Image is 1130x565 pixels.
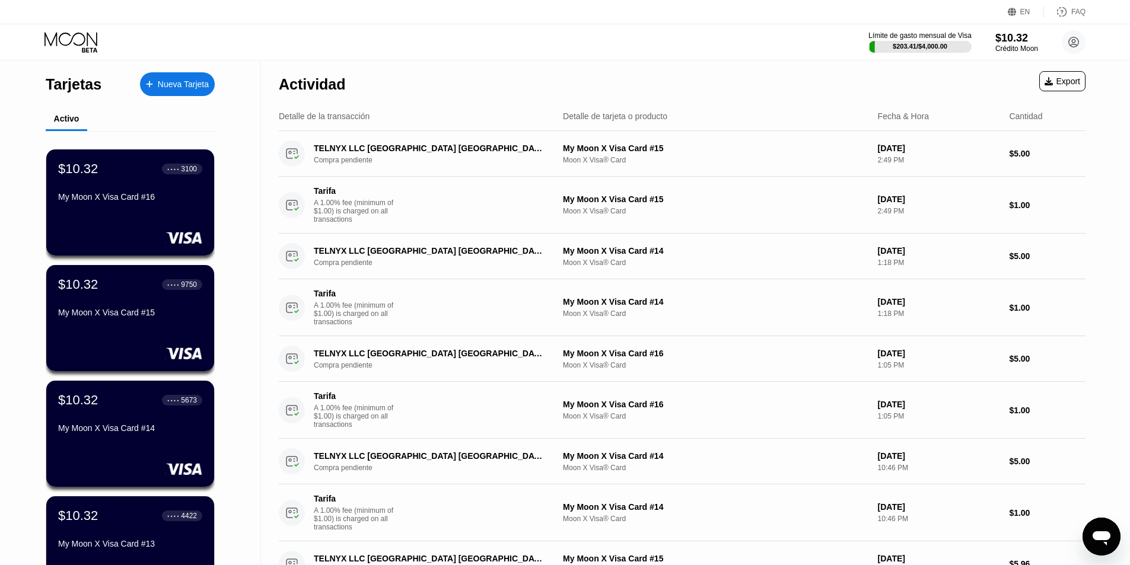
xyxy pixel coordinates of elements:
div: ● ● ● ● [167,514,179,518]
div: Activo [54,114,79,123]
div: EN [1008,6,1044,18]
div: Límite de gasto mensual de Visa$203.41/$4,000.00 [868,31,972,53]
div: My Moon X Visa Card #13 [58,539,202,548]
div: Tarifa [314,186,397,196]
div: Tarifa [314,391,397,401]
div: FAQ [1071,8,1086,16]
div: Nueva Tarjeta [158,79,209,90]
div: Moon X Visa® Card [563,309,868,318]
div: [DATE] [878,349,1000,358]
div: $10.32 [58,508,98,523]
div: TELNYX LLC [GEOGRAPHIC_DATA] [GEOGRAPHIC_DATA]Compra pendienteMy Moon X Visa Card #16Moon X Visa®... [279,336,1086,382]
div: My Moon X Visa Card #14 [58,423,202,433]
div: ● ● ● ● [167,398,179,402]
div: Compra pendiente [314,464,561,472]
div: 1:05 PM [878,361,1000,369]
div: TELNYX LLC [GEOGRAPHIC_DATA] [GEOGRAPHIC_DATA] [314,143,544,153]
div: Compra pendiente [314,258,561,267]
div: My Moon X Visa Card #14 [563,297,868,307]
div: $10.32 [58,277,98,292]
div: 3100 [181,165,197,173]
div: Nueva Tarjeta [140,72,215,96]
div: My Moon X Visa Card #16 [563,349,868,358]
div: ● ● ● ● [167,167,179,171]
div: $10.32Crédito Moon [995,32,1038,53]
div: A 1.00% fee (minimum of $1.00) is charged on all transactions [314,404,403,429]
div: 10:46 PM [878,464,1000,472]
div: $1.00 [1009,508,1086,518]
div: Límite de gasto mensual de Visa [868,31,972,40]
div: 4422 [181,512,197,520]
div: TELNYX LLC [GEOGRAPHIC_DATA] [GEOGRAPHIC_DATA] [314,554,544,563]
div: TarifaA 1.00% fee (minimum of $1.00) is charged on all transactionsMy Moon X Visa Card #15Moon X ... [279,177,1086,234]
div: TELNYX LLC [GEOGRAPHIC_DATA] [GEOGRAPHIC_DATA]Compra pendienteMy Moon X Visa Card #14Moon X Visa®... [279,439,1086,484]
div: [DATE] [878,297,1000,307]
div: Tarifa [314,494,397,503]
div: [DATE] [878,143,1000,153]
div: [DATE] [878,502,1000,512]
div: Crédito Moon [995,44,1038,53]
div: Moon X Visa® Card [563,258,868,267]
div: Export [1039,71,1086,91]
div: Moon X Visa® Card [563,207,868,215]
div: TarifaA 1.00% fee (minimum of $1.00) is charged on all transactionsMy Moon X Visa Card #14Moon X ... [279,279,1086,336]
div: My Moon X Visa Card #14 [563,246,868,256]
div: $5.00 [1009,149,1086,158]
div: TarifaA 1.00% fee (minimum of $1.00) is charged on all transactionsMy Moon X Visa Card #14Moon X ... [279,484,1086,541]
div: Moon X Visa® Card [563,156,868,164]
div: $1.00 [1009,200,1086,210]
div: $5.00 [1009,251,1086,261]
div: Tarifa [314,289,397,298]
div: 1:18 PM [878,258,1000,267]
div: 10:46 PM [878,515,1000,523]
div: $203.41 / $4,000.00 [893,43,947,50]
div: A 1.00% fee (minimum of $1.00) is charged on all transactions [314,301,403,326]
div: Tarjetas [46,76,101,93]
div: Export [1045,76,1080,86]
div: 2:49 PM [878,156,1000,164]
div: ● ● ● ● [167,283,179,286]
div: $1.00 [1009,406,1086,415]
div: 1:18 PM [878,309,1000,318]
div: TarifaA 1.00% fee (minimum of $1.00) is charged on all transactionsMy Moon X Visa Card #16Moon X ... [279,382,1086,439]
div: $10.32 [58,392,98,408]
div: Cantidad [1009,111,1042,121]
div: My Moon X Visa Card #15 [563,554,868,563]
div: TELNYX LLC [GEOGRAPHIC_DATA] [GEOGRAPHIC_DATA]Compra pendienteMy Moon X Visa Card #14Moon X Visa®... [279,234,1086,279]
div: My Moon X Visa Card #15 [58,308,202,317]
div: [DATE] [878,400,1000,409]
div: Moon X Visa® Card [563,361,868,369]
div: $10.32● ● ● ●5673My Moon X Visa Card #14 [46,381,214,487]
div: EN [1020,8,1030,16]
div: 5673 [181,396,197,404]
div: [DATE] [878,451,1000,461]
div: $10.32● ● ● ●3100My Moon X Visa Card #16 [46,149,214,256]
div: Moon X Visa® Card [563,412,868,420]
div: Fecha & Hora [878,111,929,121]
div: Detalle de tarjeta o producto [563,111,667,121]
div: My Moon X Visa Card #16 [563,400,868,409]
div: 1:05 PM [878,412,1000,420]
div: $5.00 [1009,457,1086,466]
div: [DATE] [878,194,1000,204]
div: Moon X Visa® Card [563,464,868,472]
div: $10.32 [995,32,1038,44]
div: TELNYX LLC [GEOGRAPHIC_DATA] [GEOGRAPHIC_DATA]Compra pendienteMy Moon X Visa Card #15Moon X Visa®... [279,131,1086,177]
div: My Moon X Visa Card #16 [58,192,202,202]
div: $5.00 [1009,354,1086,363]
div: My Moon X Visa Card #14 [563,502,868,512]
div: Moon X Visa® Card [563,515,868,523]
div: My Moon X Visa Card #15 [563,143,868,153]
div: $10.32● ● ● ●9750My Moon X Visa Card #15 [46,265,214,371]
iframe: Botón para iniciar la ventana de mensajería [1083,518,1121,556]
div: TELNYX LLC [GEOGRAPHIC_DATA] [GEOGRAPHIC_DATA] [314,451,544,461]
div: Detalle de la transacción [279,111,370,121]
div: Compra pendiente [314,156,561,164]
div: 9750 [181,280,197,289]
div: FAQ [1044,6,1086,18]
div: Actividad [279,76,346,93]
div: Compra pendiente [314,361,561,369]
div: [DATE] [878,246,1000,256]
div: TELNYX LLC [GEOGRAPHIC_DATA] [GEOGRAPHIC_DATA] [314,246,544,256]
